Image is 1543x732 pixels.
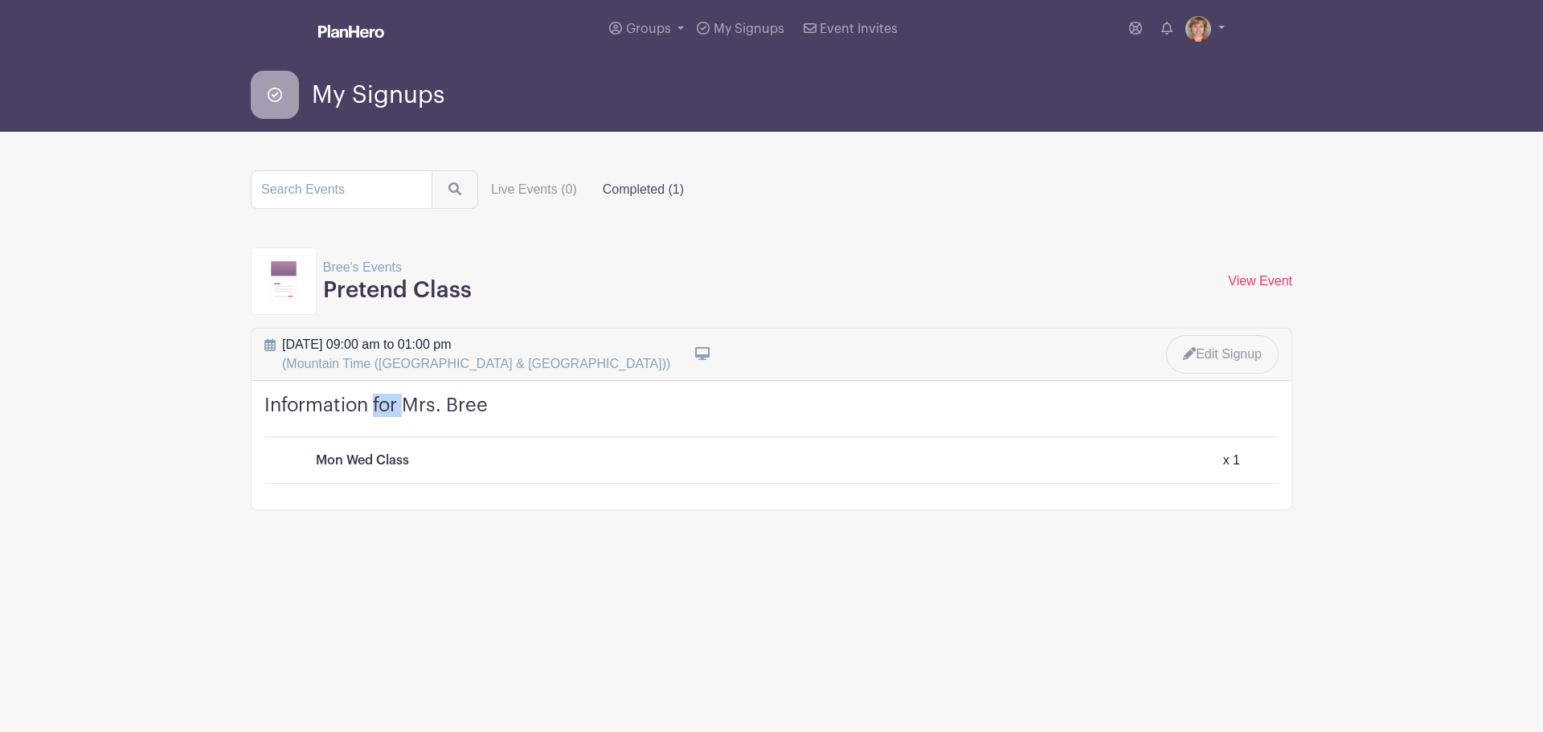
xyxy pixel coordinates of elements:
[282,335,670,374] span: [DATE] 09:00 am to 01:00 pm
[478,174,590,206] label: Live Events (0)
[714,22,784,35] span: My Signups
[318,25,384,38] img: logo_white-6c42ec7e38ccf1d336a20a19083b03d10ae64f83f12c07503d8b9e83406b4c7d.svg
[264,394,1279,438] h4: Information for Mrs. Bree
[282,357,670,370] span: (Mountain Time ([GEOGRAPHIC_DATA] & [GEOGRAPHIC_DATA]))
[316,451,409,470] p: Mon Wed Class
[323,258,472,277] p: Bree's Events
[820,22,898,35] span: Event Invites
[271,261,297,301] img: template11-97b0f419cbab8ea1fd52dabbe365452ac063e65c139ff1c7c21e0a8da349fa3d.svg
[251,170,432,209] input: Search Events
[478,174,697,206] div: filters
[1228,274,1292,288] a: View Event
[1185,16,1211,42] img: jean-larson.jpg
[323,277,472,305] h3: Pretend Class
[1223,451,1240,470] div: x 1
[590,174,697,206] label: Completed (1)
[312,82,444,108] span: My Signups
[626,22,671,35] span: Groups
[1166,335,1279,374] a: Edit Signup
